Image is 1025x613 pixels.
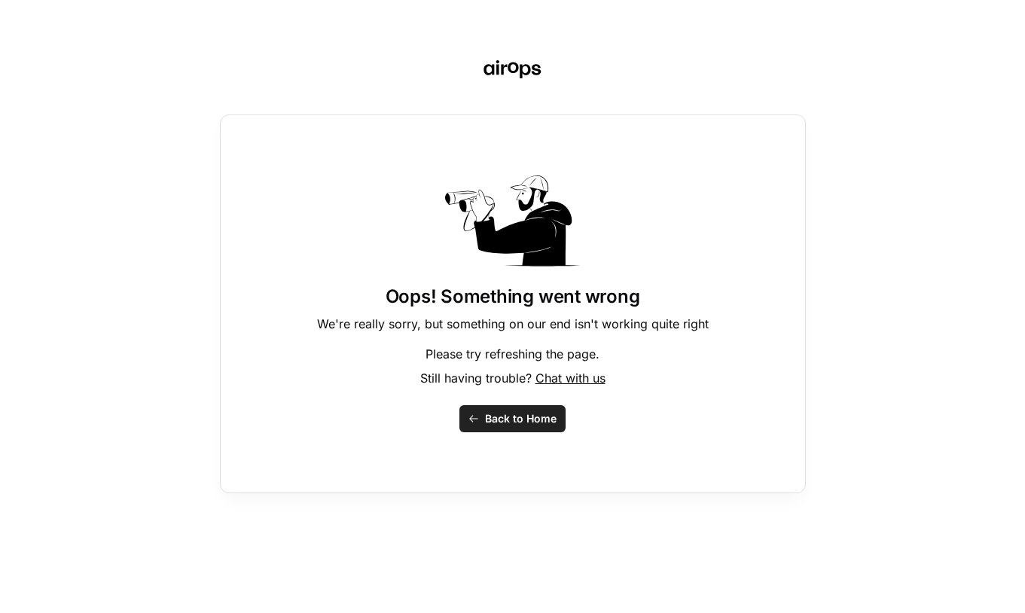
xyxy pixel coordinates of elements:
[420,369,606,387] p: Still having trouble?
[426,345,599,363] p: Please try refreshing the page.
[535,371,606,386] span: Chat with us
[386,285,640,309] h1: Oops! Something went wrong
[317,315,709,333] p: We're really sorry, but something on our end isn't working quite right
[485,411,557,426] span: Back to Home
[459,405,566,432] button: Back to Home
